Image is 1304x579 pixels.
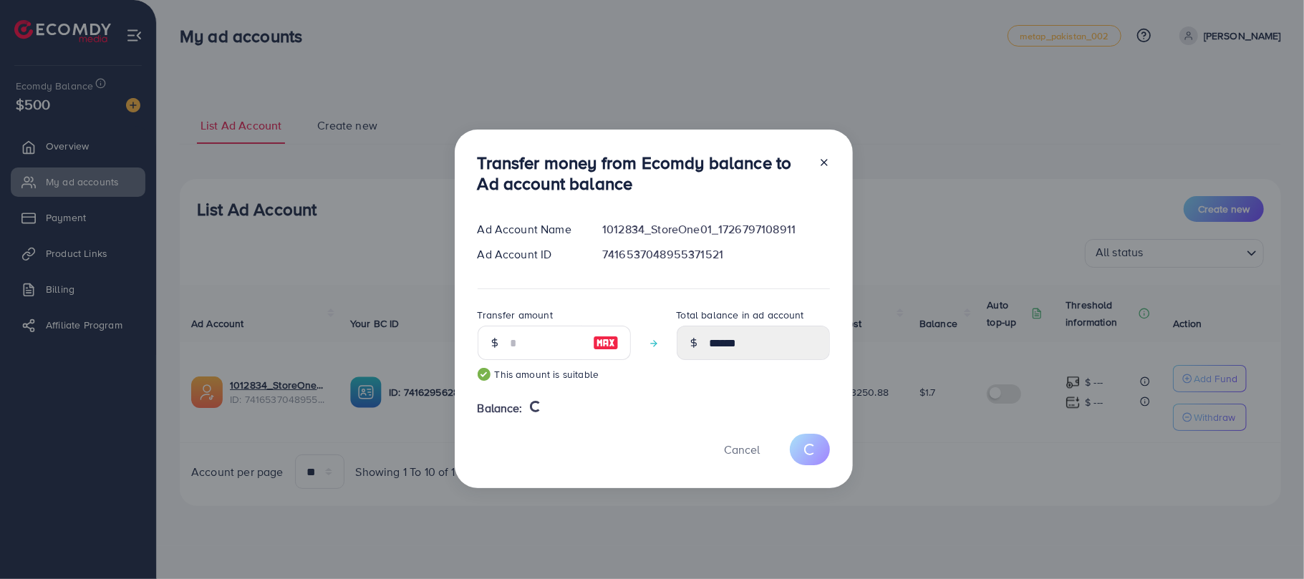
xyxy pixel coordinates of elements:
div: 7416537048955371521 [591,246,841,263]
span: Balance: [478,400,523,417]
div: 1012834_StoreOne01_1726797108911 [591,221,841,238]
h3: Transfer money from Ecomdy balance to Ad account balance [478,152,807,194]
div: Ad Account ID [466,246,591,263]
button: Cancel [707,434,778,464]
div: Ad Account Name [466,221,591,238]
label: Transfer amount [478,308,553,322]
label: Total balance in ad account [677,308,804,322]
img: image [593,334,619,351]
small: This amount is suitable [478,367,631,381]
img: guide [478,368,491,381]
iframe: Chat [1243,515,1293,568]
span: Cancel [725,442,760,457]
